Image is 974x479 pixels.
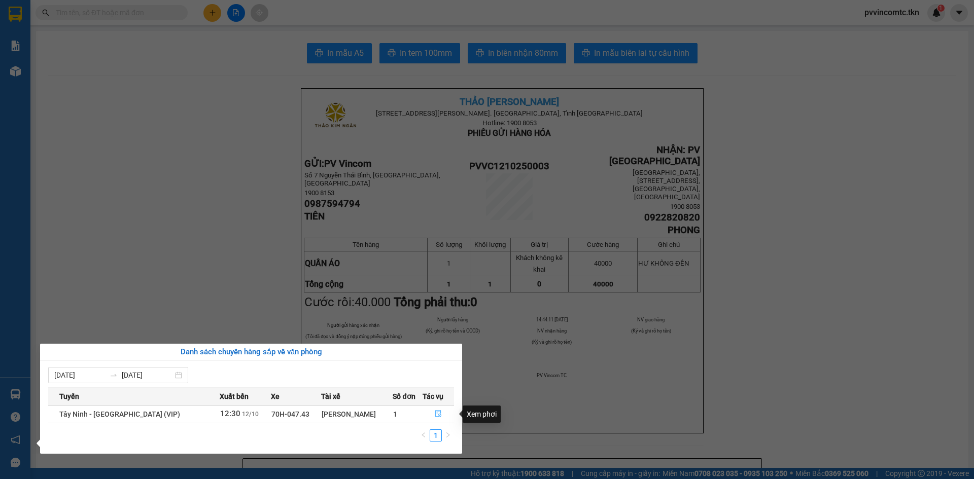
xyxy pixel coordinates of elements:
[5,75,112,89] li: In ngày: 14:44 12/10
[423,406,454,422] button: file-done
[54,370,106,381] input: Từ ngày
[220,409,240,418] span: 12:30
[5,61,112,75] li: Thảo [PERSON_NAME]
[463,406,501,423] div: Xem phơi
[59,410,180,418] span: Tây Ninh - [GEOGRAPHIC_DATA] (VIP)
[418,429,430,441] button: left
[59,391,79,402] span: Tuyến
[220,391,249,402] span: Xuất bến
[430,429,442,441] li: 1
[271,410,309,418] span: 70H-047.43
[430,430,441,441] a: 1
[442,429,454,441] li: Next Page
[435,410,442,418] span: file-done
[442,429,454,441] button: right
[110,371,118,379] span: swap-right
[418,429,430,441] li: Previous Page
[48,346,454,358] div: Danh sách chuyến hàng sắp về văn phòng
[321,391,340,402] span: Tài xế
[242,411,259,418] span: 12/10
[271,391,280,402] span: Xe
[122,370,173,381] input: Đến ngày
[421,432,427,438] span: left
[423,391,443,402] span: Tác vụ
[393,391,415,402] span: Số đơn
[393,410,397,418] span: 1
[322,409,392,420] div: [PERSON_NAME]
[445,432,451,438] span: right
[5,5,61,61] img: logo.jpg
[110,371,118,379] span: to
